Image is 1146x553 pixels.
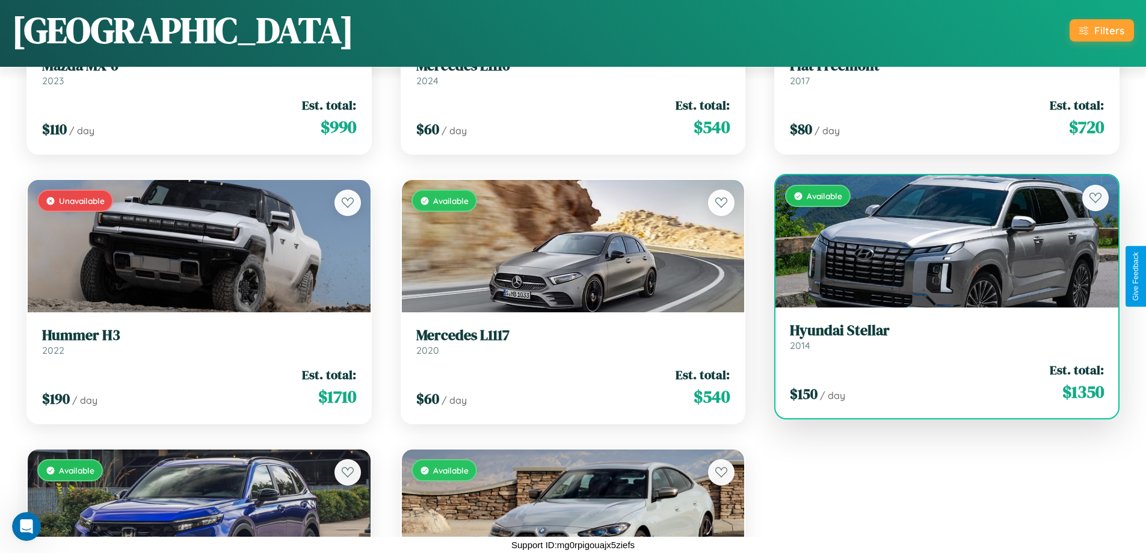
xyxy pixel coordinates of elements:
span: 2014 [790,339,810,351]
span: Available [59,465,94,475]
span: / day [69,125,94,137]
span: $ 60 [416,389,439,409]
span: $ 1350 [1062,380,1104,404]
span: 2023 [42,75,64,87]
span: Est. total: [676,366,730,383]
span: $ 190 [42,389,70,409]
span: $ 540 [694,115,730,139]
h3: Hyundai Stellar [790,322,1104,339]
p: Support ID: mg0rpigouajx5ziefs [511,537,635,553]
span: $ 990 [321,115,356,139]
span: 2017 [790,75,810,87]
a: Mazda MX-62023 [42,57,356,87]
span: / day [820,389,845,401]
a: Hummer H32022 [42,327,356,356]
span: $ 110 [42,119,67,139]
h3: Hummer H3 [42,327,356,344]
span: 2024 [416,75,439,87]
span: Est. total: [302,366,356,383]
span: $ 60 [416,119,439,139]
span: / day [72,394,97,406]
span: $ 540 [694,385,730,409]
div: Filters [1094,24,1124,37]
span: $ 150 [790,384,818,404]
h1: [GEOGRAPHIC_DATA] [12,5,354,55]
span: Est. total: [1050,361,1104,378]
span: Est. total: [302,96,356,114]
span: Available [433,465,469,475]
span: 2020 [416,344,439,356]
span: Unavailable [59,196,105,206]
span: / day [442,394,467,406]
button: Filters [1070,19,1134,42]
iframe: Intercom live chat [12,512,41,541]
a: Hyundai Stellar2014 [790,322,1104,351]
span: 2022 [42,344,64,356]
span: Est. total: [676,96,730,114]
span: $ 80 [790,119,812,139]
a: Fiat Freemont2017 [790,57,1104,87]
div: Give Feedback [1132,252,1140,301]
span: Available [433,196,469,206]
span: Est. total: [1050,96,1104,114]
span: $ 720 [1069,115,1104,139]
a: Mercedes L11162024 [416,57,730,87]
span: / day [815,125,840,137]
span: Available [807,191,842,201]
span: / day [442,125,467,137]
a: Mercedes L11172020 [416,327,730,356]
h3: Mercedes L1117 [416,327,730,344]
span: $ 1710 [318,385,356,409]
